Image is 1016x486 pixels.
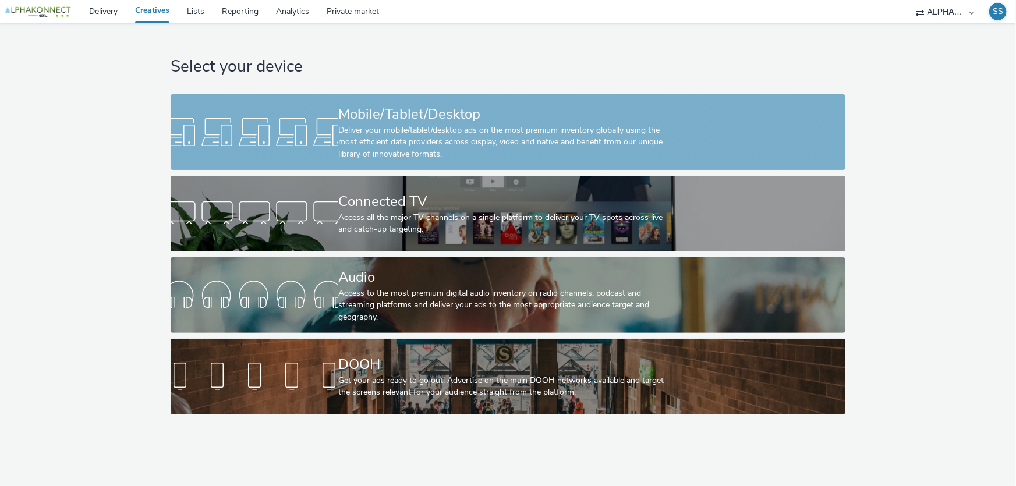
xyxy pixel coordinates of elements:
div: Get your ads ready to go out! Advertise on the main DOOH networks available and target the screen... [338,375,673,399]
h1: Select your device [171,56,845,78]
img: undefined Logo [3,5,73,19]
div: Audio [338,267,673,288]
div: Access to the most premium digital audio inventory on radio channels, podcast and streaming platf... [338,288,673,323]
div: Deliver your mobile/tablet/desktop ads on the most premium inventory globally using the most effi... [338,125,673,160]
a: AudioAccess to the most premium digital audio inventory on radio channels, podcast and streaming ... [171,257,845,333]
a: DOOHGet your ads ready to go out! Advertise on the main DOOH networks available and target the sc... [171,339,845,414]
div: DOOH [338,354,673,375]
a: Connected TVAccess all the major TV channels on a single platform to deliver your TV spots across... [171,176,845,251]
div: Access all the major TV channels on a single platform to deliver your TV spots across live and ca... [338,212,673,236]
div: Connected TV [338,191,673,212]
div: SS [993,3,1003,20]
a: Mobile/Tablet/DesktopDeliver your mobile/tablet/desktop ads on the most premium inventory globall... [171,94,845,170]
div: Mobile/Tablet/Desktop [338,104,673,125]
